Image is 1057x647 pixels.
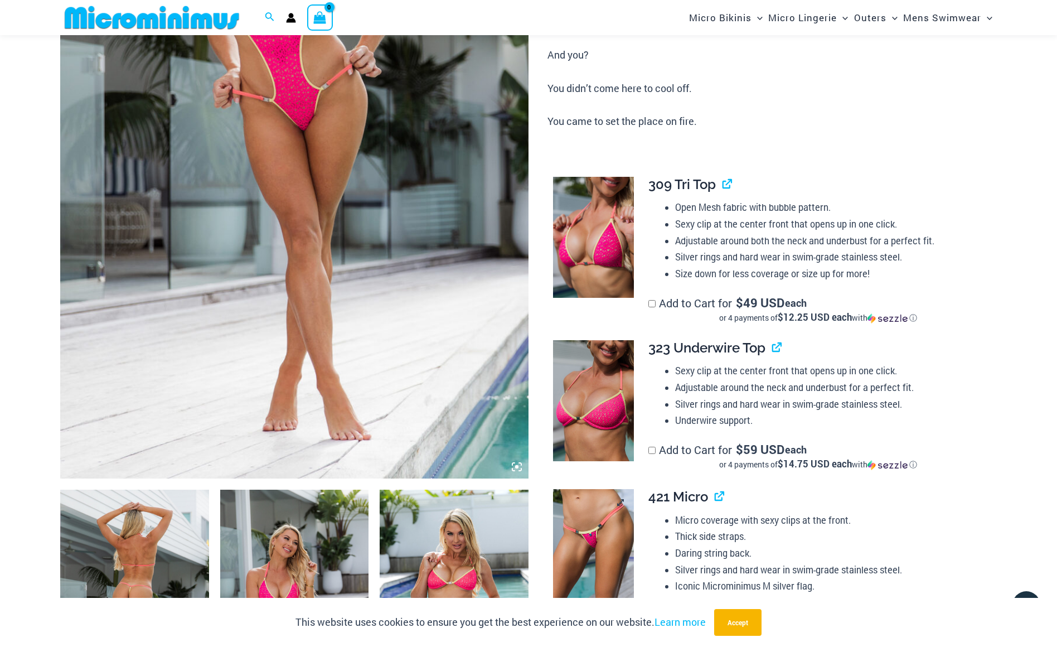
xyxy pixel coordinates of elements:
img: Bubble Mesh Highlight Pink 421 Micro [553,489,634,611]
a: Search icon link [265,11,275,25]
li: Adjustable around both the neck and underbust for a perfect fit. [675,233,987,249]
li: Daring string back. [675,545,987,562]
li: Thick side straps. [675,528,987,545]
a: Learn more [654,615,706,629]
img: Bubble Mesh Highlight Pink 309 Top [553,177,634,298]
a: OutersMenu ToggleMenu Toggle [851,3,900,32]
div: or 4 payments of with [648,312,988,323]
img: Sezzle [867,313,908,323]
li: Iconic Microminimus M silver flag. [675,578,987,595]
span: Menu Toggle [886,3,898,32]
div: or 4 payments of with [648,459,988,470]
span: 59 USD [736,444,784,455]
li: Adjustable around the neck and underbust for a perfect fit. [675,379,987,396]
span: $14.75 USD each [778,457,852,470]
li: Size down for less coverage or size up for more! [675,265,987,282]
a: View Shopping Cart, empty [307,4,333,30]
div: or 4 payments of$12.25 USD eachwithSezzle Click to learn more about Sezzle [648,312,988,323]
div: or 4 payments of$14.75 USD eachwithSezzle Click to learn more about Sezzle [648,459,988,470]
button: Accept [714,609,762,636]
span: Micro Bikinis [689,3,751,32]
li: Silver rings and hard wear in swim-grade stainless steel. [675,562,987,578]
span: 421 Micro [648,489,708,505]
span: Menu Toggle [751,3,763,32]
li: Open Mesh fabric with bubble pattern. [675,199,987,216]
span: 49 USD [736,297,784,308]
span: $ [736,294,743,311]
a: Micro LingerieMenu ToggleMenu Toggle [765,3,851,32]
span: $ [736,441,743,457]
span: 323 Underwire Top [648,340,765,356]
input: Add to Cart for$59 USD eachor 4 payments of$14.75 USD eachwithSezzle Click to learn more about Se... [648,447,656,454]
img: Bubble Mesh Highlight Pink 323 Top [553,340,634,462]
li: Sexy clip at the center front that opens up in one click. [675,216,987,233]
li: Silver rings and hard wear in swim-grade stainless steel. [675,396,987,413]
span: Outers [854,3,886,32]
a: Micro BikinisMenu ToggleMenu Toggle [686,3,765,32]
a: Account icon link [286,13,296,23]
a: Mens SwimwearMenu ToggleMenu Toggle [900,3,995,32]
span: Micro Lingerie [768,3,837,32]
span: each [785,444,807,455]
li: Underwire support. [675,412,987,429]
label: Add to Cart for [648,296,988,323]
span: each [785,297,807,308]
label: Add to Cart for [648,442,988,470]
nav: Site Navigation [685,2,997,33]
p: This website uses cookies to ensure you get the best experience on our website. [295,614,706,631]
span: Menu Toggle [837,3,848,32]
li: Silver rings and hard wear in swim-grade stainless steel. [675,249,987,265]
img: Sezzle [867,460,908,470]
span: Menu Toggle [981,3,992,32]
span: $12.25 USD each [778,311,852,323]
input: Add to Cart for$49 USD eachor 4 payments of$12.25 USD eachwithSezzle Click to learn more about Se... [648,300,656,307]
li: Micro coverage with sexy clips at the front. [675,512,987,529]
img: MM SHOP LOGO FLAT [60,5,244,30]
li: Sexy clip at the center front that opens up in one click. [675,363,987,379]
span: 309 Tri Top [648,176,716,192]
span: Mens Swimwear [903,3,981,32]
